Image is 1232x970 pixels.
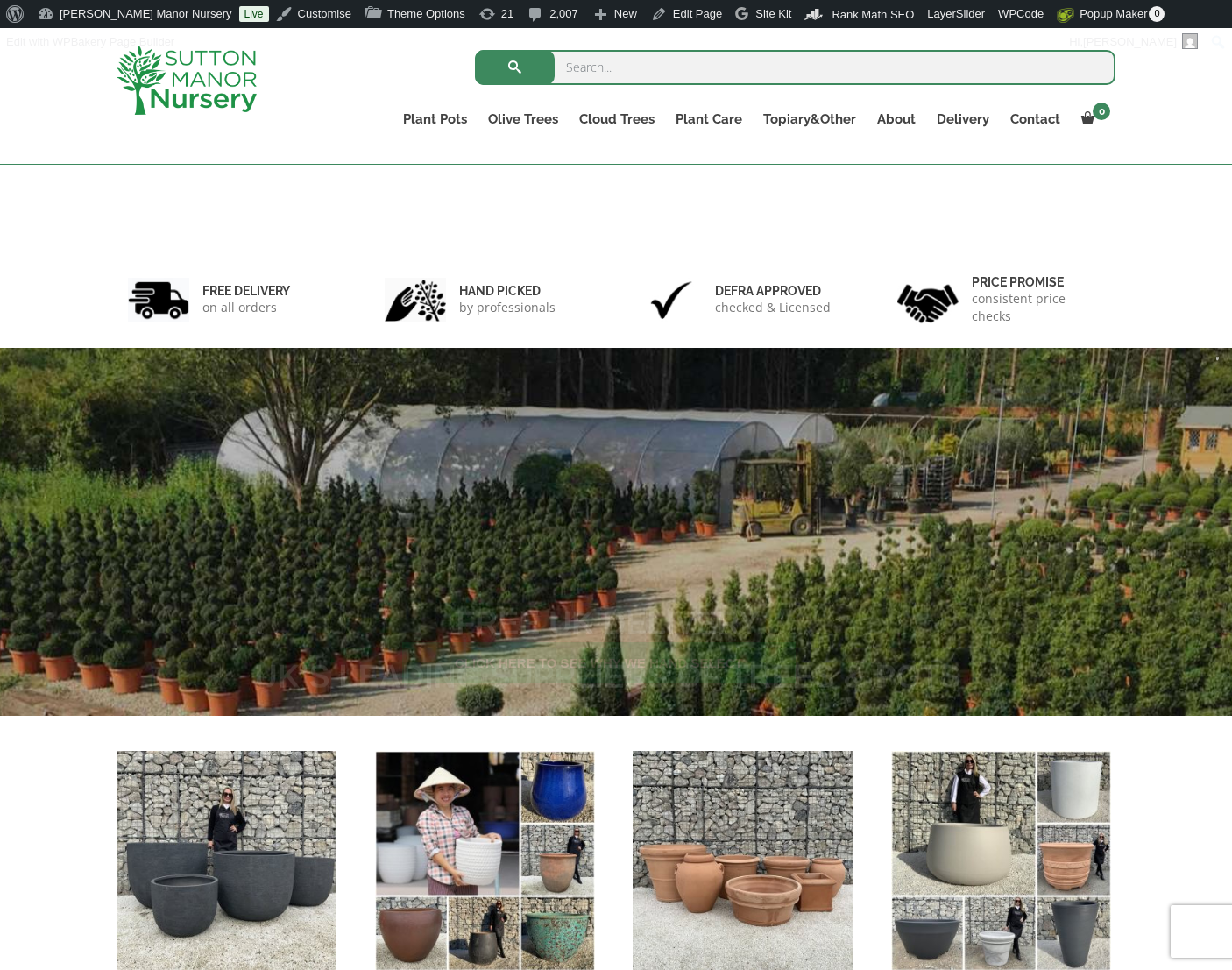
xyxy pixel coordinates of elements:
[755,7,791,20] span: Site Kit
[715,299,831,316] p: checked & Licensed
[897,273,959,327] img: 4.jpg
[665,107,753,131] a: Plant Care
[459,283,556,299] h6: hand picked
[202,283,290,299] h6: FREE DELIVERY
[475,50,1115,85] input: Search...
[117,46,257,115] img: logo
[972,274,1105,290] h6: Price promise
[1083,35,1177,48] span: [PERSON_NAME]
[641,278,702,322] img: 3.jpg
[569,107,665,131] a: Cloud Trees
[1149,6,1165,22] span: 0
[385,278,446,322] img: 2.jpg
[753,107,867,131] a: Topiary&Other
[393,107,478,131] a: Plant Pots
[867,107,926,131] a: About
[1093,103,1110,120] span: 0
[1071,107,1115,131] a: 0
[972,290,1105,325] p: consistent price checks
[926,107,1000,131] a: Delivery
[715,283,831,299] h6: Defra approved
[459,299,556,316] p: by professionals
[1000,107,1071,131] a: Contact
[239,6,269,22] a: Live
[202,299,290,316] p: on all orders
[832,8,914,21] span: Rank Math SEO
[128,278,189,322] img: 1.jpg
[478,107,569,131] a: Olive Trees
[1063,28,1205,56] a: Hi,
